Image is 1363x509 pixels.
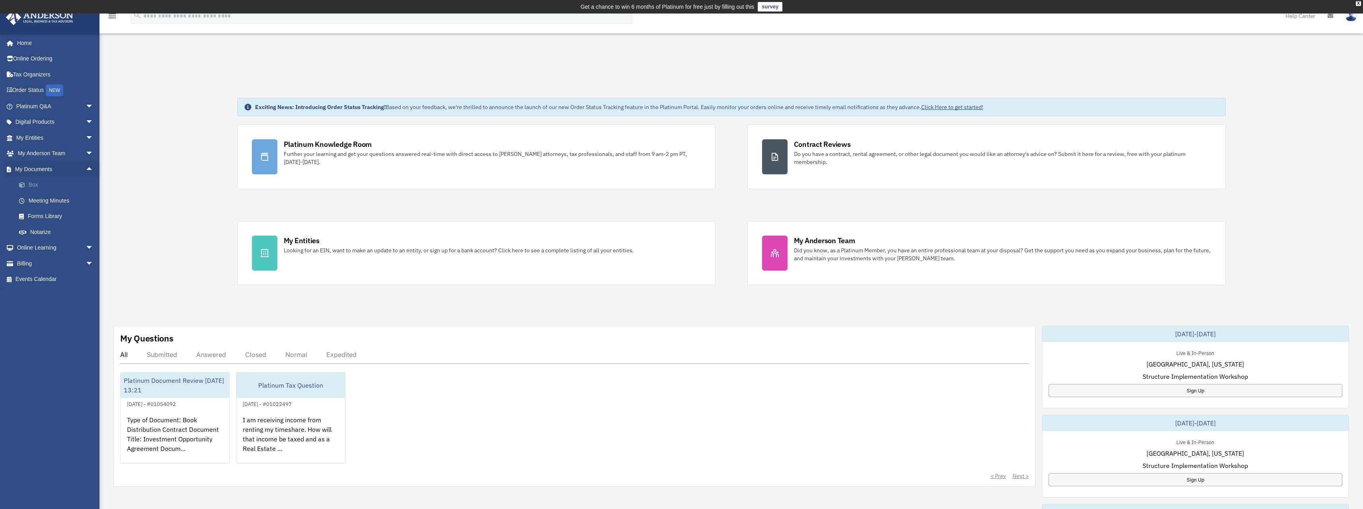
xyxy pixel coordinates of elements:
[6,82,105,99] a: Order StatusNEW
[6,161,105,177] a: My Documentsarrow_drop_up
[86,130,101,146] span: arrow_drop_down
[1170,437,1221,446] div: Live & In-Person
[121,409,229,471] div: Type of Document: Book Distribution Contract Document Title: Investment Opportunity Agreement Doc...
[1143,461,1248,470] span: Structure Implementation Workshop
[120,332,174,344] div: My Questions
[4,10,76,25] img: Anderson Advisors Platinum Portal
[1042,415,1349,431] div: [DATE]-[DATE]
[921,103,983,111] a: Click Here to get started!
[236,399,298,408] div: [DATE] - #01022497
[747,221,1226,285] a: My Anderson Team Did you know, as a Platinum Member, you have an entire professional team at your...
[86,146,101,162] span: arrow_drop_down
[236,409,345,471] div: I am receiving income from renting my timeshare. How will that income be taxed and as a Real Esta...
[237,221,716,285] a: My Entities Looking for an EIN, want to make an update to an entity, or sign up for a bank accoun...
[86,114,101,131] span: arrow_drop_down
[6,240,105,256] a: Online Learningarrow_drop_down
[107,14,117,21] a: menu
[6,255,105,271] a: Billingarrow_drop_down
[6,35,101,51] a: Home
[11,193,105,209] a: Meeting Minutes
[6,51,105,67] a: Online Ordering
[86,255,101,272] span: arrow_drop_down
[86,240,101,256] span: arrow_drop_down
[1042,326,1349,342] div: [DATE]-[DATE]
[86,161,101,177] span: arrow_drop_up
[237,125,716,189] a: Platinum Knowledge Room Further your learning and get your questions answered real-time with dire...
[284,139,372,149] div: Platinum Knowledge Room
[236,372,345,464] a: Platinum Tax Question[DATE] - #01022497I am receiving income from renting my timeshare. How will ...
[581,2,755,12] div: Get a chance to win 6 months of Platinum for free just by filling out this
[1049,473,1342,486] a: Sign Up
[6,114,105,130] a: Digital Productsarrow_drop_down
[147,351,177,359] div: Submitted
[284,150,701,166] div: Further your learning and get your questions answered real-time with direct access to [PERSON_NAM...
[11,209,105,224] a: Forms Library
[196,351,226,359] div: Answered
[11,177,105,193] a: Box
[794,150,1211,166] div: Do you have a contract, rental agreement, or other legal document you would like an attorney's ad...
[120,372,230,464] a: Platinum Document Review [DATE] 13:21[DATE] - #01054092Type of Document: Book Distribution Contra...
[245,351,266,359] div: Closed
[6,130,105,146] a: My Entitiesarrow_drop_down
[794,246,1211,262] div: Did you know, as a Platinum Member, you have an entire professional team at your disposal? Get th...
[747,125,1226,189] a: Contract Reviews Do you have a contract, rental agreement, or other legal document you would like...
[1170,348,1221,357] div: Live & In-Person
[255,103,386,111] strong: Exciting News: Introducing Order Status Tracking!
[1143,372,1248,381] span: Structure Implementation Workshop
[1345,10,1357,21] img: User Pic
[236,372,345,398] div: Platinum Tax Question
[133,11,142,20] i: search
[794,236,855,246] div: My Anderson Team
[285,351,307,359] div: Normal
[46,84,63,96] div: NEW
[121,399,182,408] div: [DATE] - #01054092
[1356,1,1361,6] div: close
[6,98,105,114] a: Platinum Q&Aarrow_drop_down
[11,224,105,240] a: Notarize
[1147,359,1244,369] span: [GEOGRAPHIC_DATA], [US_STATE]
[120,351,128,359] div: All
[107,11,117,21] i: menu
[6,271,105,287] a: Events Calendar
[284,246,634,254] div: Looking for an EIN, want to make an update to an entity, or sign up for a bank account? Click her...
[326,351,357,359] div: Expedited
[255,103,983,111] div: Based on your feedback, we're thrilled to announce the launch of our new Order Status Tracking fe...
[6,66,105,82] a: Tax Organizers
[794,139,851,149] div: Contract Reviews
[284,236,320,246] div: My Entities
[86,98,101,115] span: arrow_drop_down
[121,372,229,398] div: Platinum Document Review [DATE] 13:21
[1147,449,1244,458] span: [GEOGRAPHIC_DATA], [US_STATE]
[1049,384,1342,397] a: Sign Up
[6,146,105,162] a: My Anderson Teamarrow_drop_down
[758,2,782,12] a: survey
